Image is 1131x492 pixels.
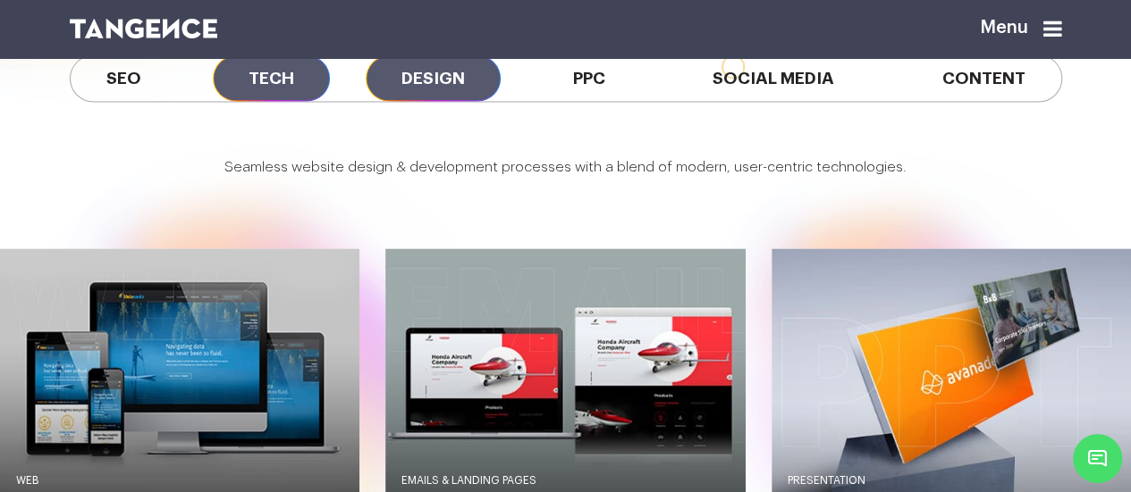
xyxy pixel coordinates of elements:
span: PPC [537,55,641,101]
span: Chat Widget [1073,434,1122,483]
span: Presentation [788,474,865,485]
span: SEO [71,55,177,101]
span: Content [906,55,1060,101]
span: Web [16,474,39,485]
span: Emails & Landing Pages [401,474,536,485]
span: Design [366,55,501,101]
span: Tech [213,55,330,101]
span: Social Media [677,55,870,101]
img: logo SVG [70,19,218,38]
